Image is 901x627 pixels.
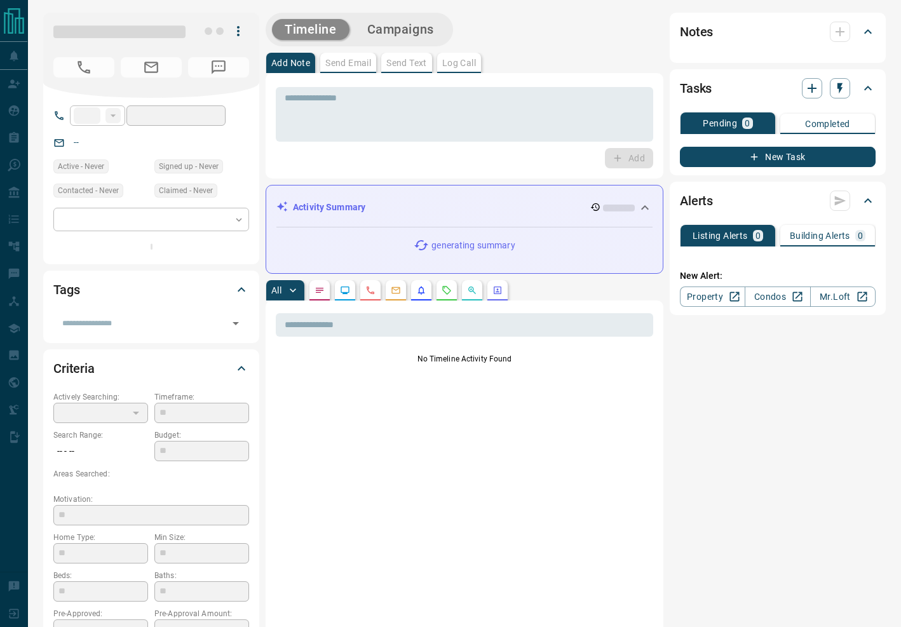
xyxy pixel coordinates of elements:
h2: Notes [680,22,713,42]
p: Home Type: [53,532,148,543]
a: Condos [745,287,810,307]
p: Areas Searched: [53,468,249,480]
div: Criteria [53,353,249,384]
svg: Opportunities [467,285,477,295]
p: -- - -- [53,441,148,462]
button: New Task [680,147,876,167]
p: New Alert: [680,269,876,283]
svg: Calls [365,285,376,295]
span: No Number [188,57,249,78]
p: All [271,286,281,295]
span: Signed up - Never [159,160,219,173]
h2: Criteria [53,358,95,379]
a: Mr.Loft [810,287,876,307]
h2: Tags [53,280,79,300]
p: Baths: [154,570,249,581]
p: Min Size: [154,532,249,543]
span: Claimed - Never [159,184,213,197]
button: Open [227,314,245,332]
div: Tasks [680,73,876,104]
p: Activity Summary [293,201,365,214]
p: Building Alerts [790,231,850,240]
button: Timeline [272,19,349,40]
div: Activity Summary [276,196,653,219]
p: Search Range: [53,429,148,441]
p: Pre-Approved: [53,608,148,619]
p: Timeframe: [154,391,249,403]
p: Motivation: [53,494,249,505]
p: Beds: [53,570,148,581]
div: Notes [680,17,876,47]
p: Pre-Approval Amount: [154,608,249,619]
a: -- [74,137,79,147]
svg: Agent Actions [492,285,503,295]
h2: Alerts [680,191,713,211]
svg: Notes [315,285,325,295]
p: Add Note [271,58,310,67]
svg: Emails [391,285,401,295]
h2: Tasks [680,78,712,98]
p: Budget: [154,429,249,441]
span: No Number [53,57,114,78]
p: No Timeline Activity Found [276,353,653,365]
button: Campaigns [355,19,447,40]
span: Active - Never [58,160,104,173]
svg: Requests [442,285,452,295]
p: Pending [703,119,737,128]
p: Actively Searching: [53,391,148,403]
p: Listing Alerts [693,231,748,240]
span: No Email [121,57,182,78]
p: 0 [755,231,761,240]
p: Completed [805,119,850,128]
span: Contacted - Never [58,184,119,197]
p: 0 [745,119,750,128]
svg: Lead Browsing Activity [340,285,350,295]
p: 0 [858,231,863,240]
a: Property [680,287,745,307]
div: Alerts [680,185,876,216]
svg: Listing Alerts [416,285,426,295]
p: generating summary [431,239,515,252]
div: Tags [53,274,249,305]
